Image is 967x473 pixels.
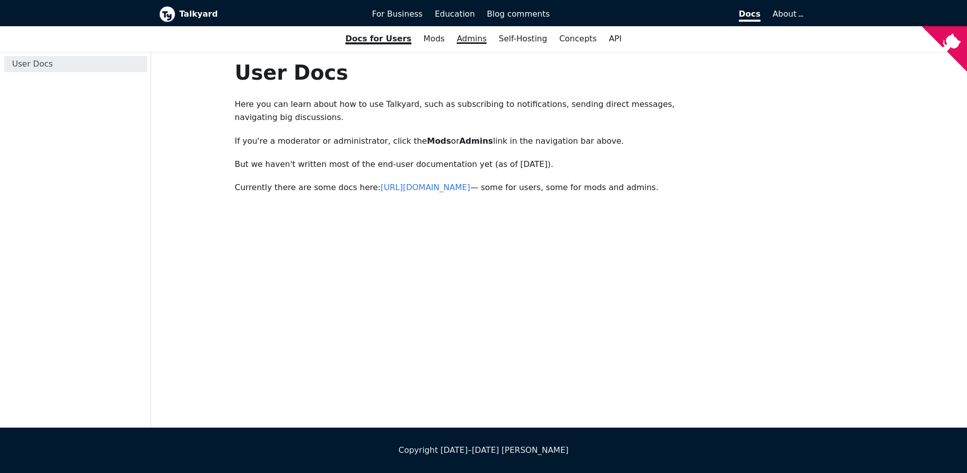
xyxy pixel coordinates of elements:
[427,136,451,146] strong: Mods
[339,30,418,47] a: Docs for Users
[603,30,628,47] a: API
[435,9,475,19] span: Education
[556,6,767,23] a: Docs
[235,60,717,85] h1: User Docs
[235,181,717,194] p: Currently there are some docs here: — some for users, some for mods and admins.
[553,30,603,47] a: Concepts
[451,30,493,47] a: Admins
[481,6,556,23] a: Blog comments
[381,183,470,192] a: [URL][DOMAIN_NAME]
[235,98,717,125] p: Here you can learn about how to use Talkyard, such as subscribing to notifications, sending direc...
[739,9,761,22] span: Docs
[159,6,358,22] a: Talkyard logoTalkyard
[179,8,358,21] b: Talkyard
[372,9,423,19] span: For Business
[366,6,429,23] a: For Business
[235,158,717,171] p: But we haven't written most of the end-user documentation yet (as of [DATE]).
[429,6,481,23] a: Education
[493,30,553,47] a: Self-Hosting
[773,9,802,19] a: About
[159,444,808,457] div: Copyright [DATE]–[DATE] [PERSON_NAME]
[159,6,175,22] img: Talkyard logo
[459,136,493,146] strong: Admins
[487,9,550,19] span: Blog comments
[4,56,147,72] a: User Docs
[235,135,717,148] p: If you're a moderator or administrator, click the or link in the navigation bar above.
[418,30,451,47] a: Mods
